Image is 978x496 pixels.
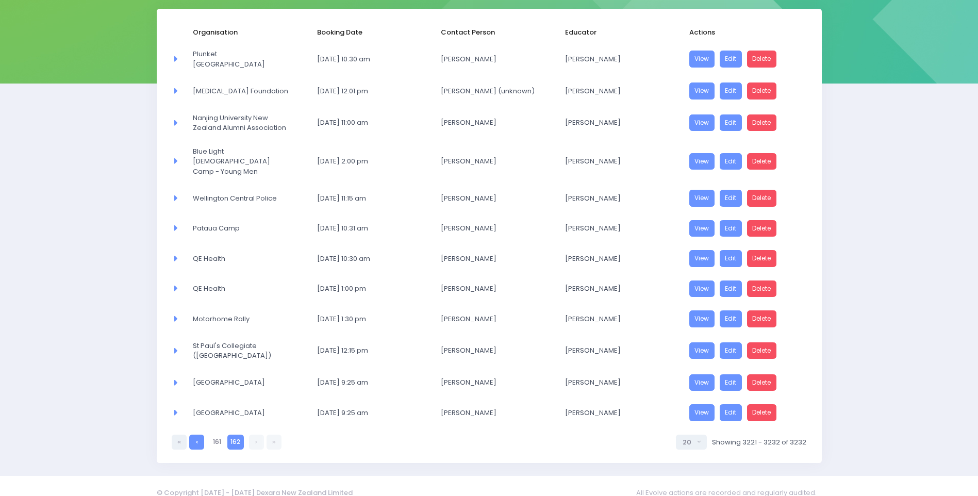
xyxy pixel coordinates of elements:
[441,408,537,418] span: [PERSON_NAME]
[689,153,715,170] a: View
[317,86,413,96] span: [DATE] 12:01 pm
[193,284,289,294] span: QE Health
[317,54,413,64] span: [DATE] 10:30 am
[434,398,558,428] td: Jasmine Lambert
[689,404,715,421] a: View
[558,140,683,184] td: Nikki McLauchlan
[558,106,683,140] td: Ling Ling Liang
[317,377,413,388] span: [DATE] 9:25 am
[186,76,310,106] td: Breast Cancer Foundation
[558,42,683,76] td: Aroha Brett
[310,334,435,368] td: 23 April 2026 12:15 pm
[565,86,661,96] span: [PERSON_NAME]
[558,368,683,398] td: Nikki McLauchlan
[720,153,742,170] a: Edit
[310,304,435,334] td: 27 January 2026 1:30 pm
[441,118,537,128] span: [PERSON_NAME]
[193,27,289,38] span: Organisation
[310,368,435,398] td: 9 June 2026 9:25 am
[193,408,289,418] span: [GEOGRAPHIC_DATA]
[747,404,777,421] a: Delete
[689,342,715,359] a: View
[565,54,661,64] span: [PERSON_NAME]
[565,377,661,388] span: [PERSON_NAME]
[209,435,224,450] a: 161
[565,223,661,234] span: [PERSON_NAME]
[186,368,310,398] td: Hagley Community College
[689,310,715,327] a: View
[441,314,537,324] span: [PERSON_NAME]
[193,314,289,324] span: Motorhome Rally
[441,345,537,356] span: [PERSON_NAME]
[310,274,435,304] td: 13 January 2026 1:00 pm
[558,304,683,334] td: Kylie Beckers
[434,140,558,184] td: Brendan McInnes
[317,223,413,234] span: [DATE] 10:31 am
[558,274,683,304] td: Hazel Grainger-Allen
[747,51,777,68] a: Delete
[172,435,187,450] a: First
[565,408,661,418] span: [PERSON_NAME]
[712,437,806,448] span: Showing 3221 - 3232 of 3232
[689,220,715,237] a: View
[186,334,310,368] td: St Paul's Collegiate (Hamilton)
[683,42,807,76] td: <a href="https://3sfl.stjis.org.nz/booking/47b57dce-6ebd-49d9-abde-c16960abbb3c" class="btn btn-p...
[689,250,715,267] a: View
[310,106,435,140] td: 29 November 2025 11:00 am
[186,106,310,140] td: Nanjing University New Zealand Alumni Association
[186,183,310,213] td: Wellington Central Police
[558,183,683,213] td: Craig Harrison
[310,243,435,274] td: 13 January 2026 10:30 am
[441,27,537,38] span: Contact Person
[193,193,289,204] span: Wellington Central Police
[441,86,537,96] span: [PERSON_NAME] (unknown)
[565,27,661,38] span: Educator
[189,435,204,450] a: Previous
[317,314,413,324] span: [DATE] 1:30 pm
[683,76,807,106] td: <a href="https://3sfl.stjis.org.nz/booking/f7410c63-506a-4398-b7ad-4922e782e580" class="btn btn-p...
[441,223,537,234] span: [PERSON_NAME]
[193,223,289,234] span: Pataua Camp
[310,213,435,244] td: 7 December 2025 10:31 am
[683,274,807,304] td: <a href="https://3sfl.stjis.org.nz/booking/f258bf12-6733-48b8-9a20-8e90c1c048e3" class="btn btn-p...
[747,250,777,267] a: Delete
[747,342,777,359] a: Delete
[747,220,777,237] a: Delete
[683,243,807,274] td: <a href="https://3sfl.stjis.org.nz/booking/7e61f1be-9cef-46c9-8684-a756ee7b356b" class="btn btn-p...
[310,183,435,213] td: 3 December 2025 11:15 am
[310,140,435,184] td: 2 December 2025 2:00 pm
[186,42,310,76] td: Plunket Mid Canterbury
[317,345,413,356] span: [DATE] 12:15 pm
[558,243,683,274] td: Hazel Grainger-Allen
[683,334,807,368] td: <a href="https://3sfl.stjis.org.nz/booking/6d58ae50-f802-48e7-b39f-082b2b7c39d4" class="btn btn-p...
[689,27,786,38] span: Actions
[720,220,742,237] a: Edit
[747,374,777,391] a: Delete
[310,76,435,106] td: 26 November 2025 12:01 pm
[565,118,661,128] span: [PERSON_NAME]
[227,435,244,450] a: 162
[193,254,289,264] span: QE Health
[720,342,742,359] a: Edit
[558,398,683,428] td: Nikki McLauchlan
[434,274,558,304] td: Mary Crane
[683,106,807,140] td: <a href="https://3sfl.stjis.org.nz/booking/c513f56f-2d2a-4014-b091-2a68fb8a6e73" class="btn btn-p...
[683,368,807,398] td: <a href="https://3sfl.stjis.org.nz/booking/ef469ecc-ce07-49e0-a011-83d5bf8e43bc" class="btn btn-p...
[249,435,264,450] a: Next
[186,243,310,274] td: QE Health
[193,113,289,133] span: Nanjing University New Zealand Alumni Association
[676,435,707,450] button: Select page size
[683,183,807,213] td: <a href="https://3sfl.stjis.org.nz/booking/0f351d2f-bc57-4c25-b42c-5d5b7e70c7ea" class="btn btn-p...
[441,377,537,388] span: [PERSON_NAME]
[720,114,742,131] a: Edit
[441,54,537,64] span: [PERSON_NAME]
[434,213,558,244] td: Jocelyn Turner
[720,310,742,327] a: Edit
[441,193,537,204] span: [PERSON_NAME]
[193,86,289,96] span: [MEDICAL_DATA] Foundation
[747,82,777,100] a: Delete
[434,304,558,334] td: Rodney Pegg
[434,243,558,274] td: Mary Crane
[558,334,683,368] td: Nickie-Leigh Heta
[193,146,289,177] span: Blue Light [DEMOGRAPHIC_DATA] Camp - Young Men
